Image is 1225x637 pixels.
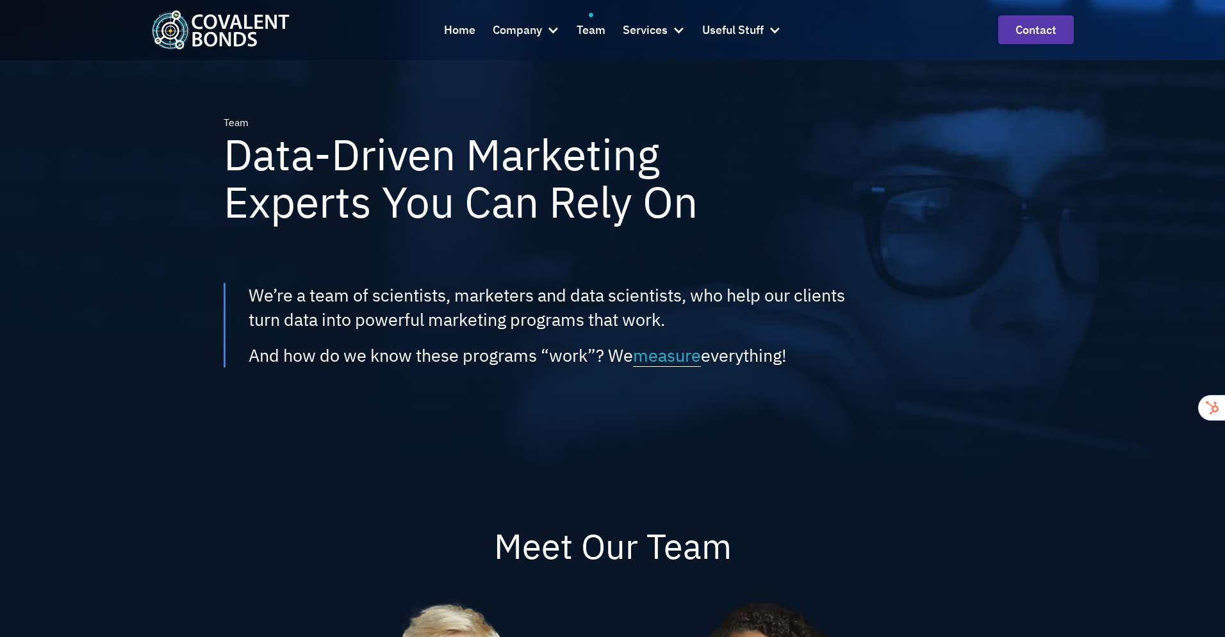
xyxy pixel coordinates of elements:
[249,343,787,367] div: And how do we know these programs “work”? We everything!
[224,131,798,226] h1: Data-Driven Marketing Experts You Can Rely On
[444,21,475,40] div: Home
[702,21,764,40] div: Useful Stuff
[224,115,249,131] div: Team
[493,13,559,47] div: Company
[577,21,605,40] div: Team
[623,13,685,47] div: Services
[151,10,290,49] a: home
[444,13,475,47] a: Home
[249,283,846,332] div: We’re a team of scientists, marketers and data scientists, who help our clients turn data into po...
[243,529,982,563] h2: Meet Our Team
[633,344,701,367] span: measure
[493,21,542,40] div: Company
[998,15,1074,44] a: contact
[623,21,668,40] div: Services
[151,10,290,49] img: Covalent Bonds White / Teal Logo
[577,13,605,47] a: Team
[1030,499,1225,637] iframe: Chat Widget
[702,13,781,47] div: Useful Stuff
